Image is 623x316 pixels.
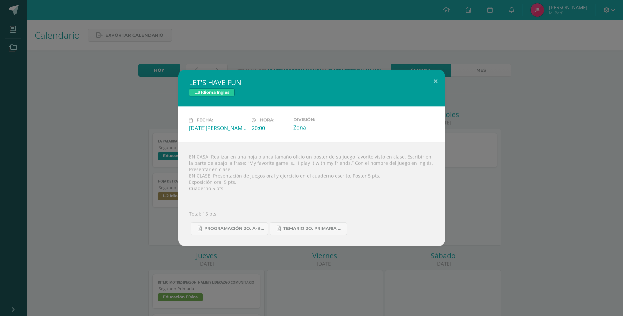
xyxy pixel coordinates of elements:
h2: LET'S HAVE FUN [189,78,434,87]
div: 20:00 [252,124,288,132]
span: L.3 Idioma Inglés [189,88,235,96]
span: Temario 2o. primaria 4-2025.pdf [283,226,343,231]
div: EN CASA: Realizar en una hoja blanca tamaño oficio un poster de su juego favorito visto en clase.... [178,142,445,246]
label: División: [293,117,351,122]
div: Zona [293,124,351,131]
span: Fecha: [197,118,213,123]
a: Temario 2o. primaria 4-2025.pdf [270,222,347,235]
span: Hora: [260,118,274,123]
a: Programación 2o. A-B Inglés.pdf [191,222,268,235]
button: Close (Esc) [426,70,445,92]
div: [DATE][PERSON_NAME] [189,124,246,132]
span: Programación 2o. A-B Inglés.pdf [204,226,264,231]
